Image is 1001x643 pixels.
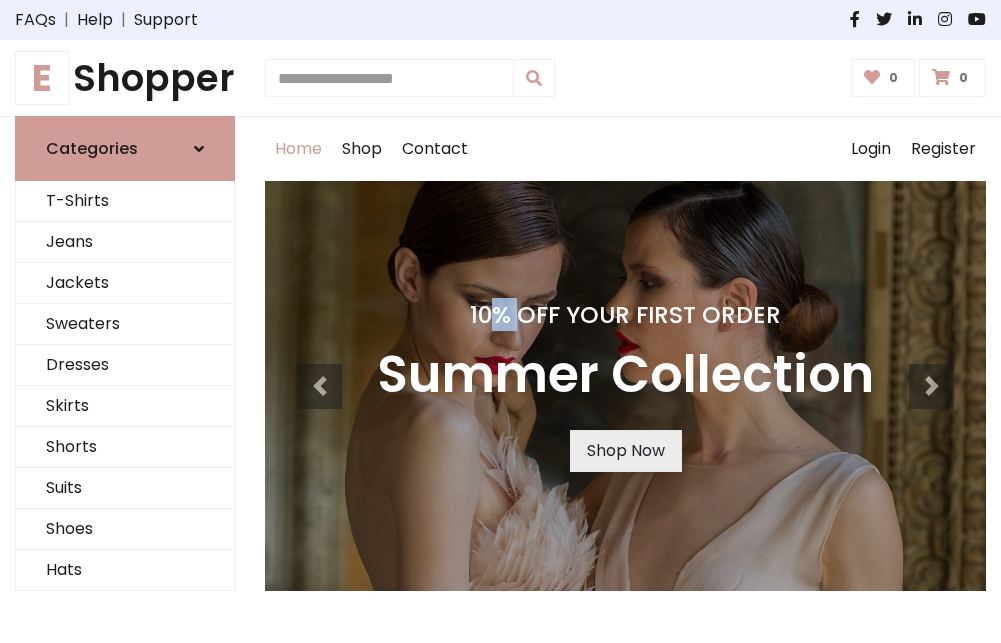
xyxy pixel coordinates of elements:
a: Categories [15,116,235,181]
a: Dresses [16,345,234,386]
a: Login [841,117,901,181]
a: Home [265,117,332,181]
span: 0 [954,69,973,87]
a: 0 [919,59,986,97]
a: Help [77,8,113,32]
h4: 10% Off Your First Order [377,301,874,329]
a: Contact [392,117,478,181]
a: Shorts [16,427,234,468]
a: Jeans [16,222,234,263]
span: | [113,8,134,32]
a: FAQs [15,8,56,32]
a: EShopper [15,56,235,100]
h3: Summer Collection [377,345,874,406]
a: 0 [851,59,916,97]
a: Shop Now [570,430,682,472]
span: 0 [884,69,903,87]
h1: Shopper [15,56,235,100]
a: Sweaters [16,304,234,345]
a: Register [901,117,986,181]
a: Hats [16,550,234,591]
a: Shop [332,117,392,181]
span: | [56,8,77,32]
h6: Categories [46,139,138,158]
a: T-Shirts [16,181,234,222]
a: Support [134,8,198,32]
a: Skirts [16,386,234,427]
a: Jackets [16,263,234,304]
span: E [15,51,69,105]
a: Suits [16,468,234,509]
a: Shoes [16,509,234,550]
